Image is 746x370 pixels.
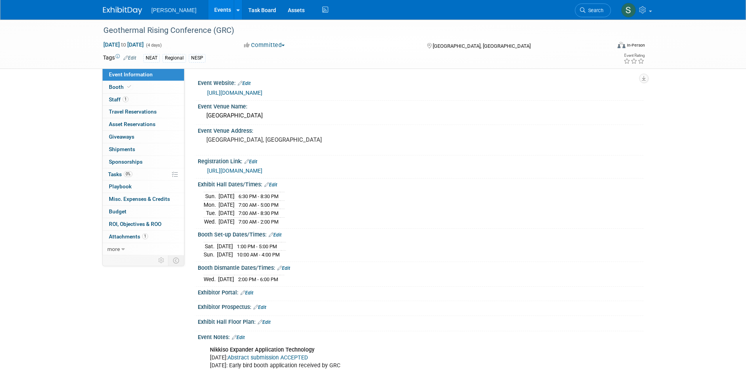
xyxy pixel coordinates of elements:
[219,217,235,226] td: [DATE]
[109,221,161,227] span: ROI, Objectives & ROO
[109,196,170,202] span: Misc. Expenses & Credits
[103,180,184,193] a: Playbook
[204,110,638,122] div: [GEOGRAPHIC_DATA]
[238,219,278,225] span: 7:00 AM - 2:00 PM
[207,168,262,174] a: [URL][DOMAIN_NAME]
[127,85,131,89] i: Booth reservation complete
[168,255,184,265] td: Toggle Event Tabs
[103,131,184,143] a: Giveaways
[204,242,217,251] td: Sat.
[206,136,375,143] pre: [GEOGRAPHIC_DATA], [GEOGRAPHIC_DATA]
[109,96,128,103] span: Staff
[238,81,251,86] a: Edit
[163,54,186,62] div: Regional
[103,7,142,14] img: ExhibitDay
[109,146,135,152] span: Shipments
[198,179,643,189] div: Exhibit Hall Dates/Times:
[232,335,245,340] a: Edit
[109,108,157,115] span: Travel Reservations
[240,290,253,296] a: Edit
[103,143,184,155] a: Shipments
[103,118,184,130] a: Asset Reservations
[103,94,184,106] a: Staff1
[103,218,184,230] a: ROI, Objectives & ROO
[109,159,143,165] span: Sponsorships
[207,90,262,96] a: [URL][DOMAIN_NAME]
[238,193,278,199] span: 6:30 PM - 8:30 PM
[238,210,278,216] span: 7:00 AM - 8:30 PM
[198,125,643,135] div: Event Venue Address:
[103,156,184,168] a: Sponsorships
[152,7,197,13] span: [PERSON_NAME]
[145,43,162,48] span: (4 days)
[109,134,134,140] span: Giveaways
[618,42,625,48] img: Format-Inperson.png
[433,43,531,49] span: [GEOGRAPHIC_DATA], [GEOGRAPHIC_DATA]
[109,121,155,127] span: Asset Reservations
[219,209,235,218] td: [DATE]
[120,42,127,48] span: to
[217,242,233,251] td: [DATE]
[142,233,148,239] span: 1
[123,55,136,61] a: Edit
[204,192,219,200] td: Sun.
[198,301,643,311] div: Exhibitor Prospectus:
[198,287,643,297] div: Exhibitor Portal:
[109,208,126,215] span: Budget
[198,316,643,326] div: Exhibit Hall Floor Plan:
[204,217,219,226] td: Wed.
[204,209,219,218] td: Tue.
[217,251,233,259] td: [DATE]
[103,69,184,81] a: Event Information
[143,54,160,62] div: NEAT
[124,171,132,177] span: 0%
[204,275,218,283] td: Wed.
[241,41,288,49] button: Committed
[109,183,132,190] span: Playbook
[155,255,168,265] td: Personalize Event Tab Strip
[575,4,611,17] a: Search
[103,106,184,118] a: Travel Reservations
[269,232,282,238] a: Edit
[103,193,184,205] a: Misc. Expenses & Credits
[198,229,643,239] div: Booth Set-up Dates/Times:
[103,81,184,93] a: Booth
[244,159,257,164] a: Edit
[103,168,184,180] a: Tasks0%
[198,155,643,166] div: Registration Link:
[107,246,120,252] span: more
[585,7,603,13] span: Search
[198,262,643,272] div: Booth Dismantle Dates/Times:
[198,331,643,341] div: Event Notes:
[101,23,599,38] div: Geothermal Rising Conference (GRC)
[109,84,133,90] span: Booth
[238,276,278,282] span: 2:00 PM - 6:00 PM
[277,265,290,271] a: Edit
[198,77,643,87] div: Event Website:
[204,200,219,209] td: Mon.
[627,42,645,48] div: In-Person
[218,275,234,283] td: [DATE]
[204,251,217,259] td: Sun.
[565,41,645,52] div: Event Format
[108,171,132,177] span: Tasks
[264,182,277,188] a: Edit
[237,252,280,258] span: 10:00 AM - 4:00 PM
[103,206,184,218] a: Budget
[103,41,144,48] span: [DATE] [DATE]
[103,243,184,255] a: more
[103,231,184,243] a: Attachments1
[198,101,643,110] div: Event Venue Name:
[109,233,148,240] span: Attachments
[623,54,645,58] div: Event Rating
[189,54,206,62] div: NESP
[210,347,314,353] b: Nikkiso Expander Application Technology
[237,244,277,249] span: 1:00 PM - 5:00 PM
[258,319,271,325] a: Edit
[253,305,266,310] a: Edit
[123,96,128,102] span: 1
[228,354,308,361] a: Abstract submission ACCEPTED
[238,202,278,208] span: 7:00 AM - 5:00 PM
[109,71,153,78] span: Event Information
[219,192,235,200] td: [DATE]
